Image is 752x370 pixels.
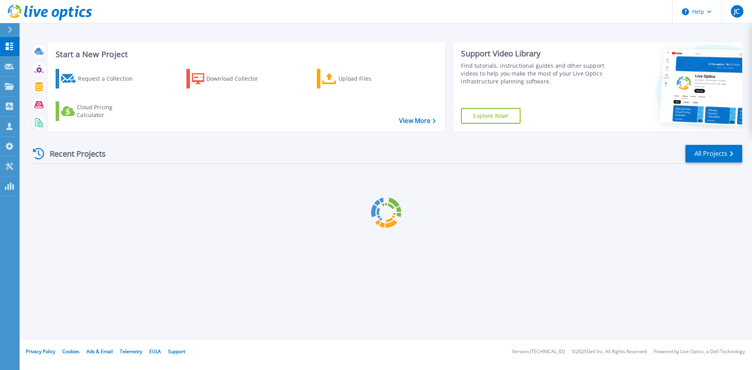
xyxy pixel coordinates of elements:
a: Upload Files [317,69,404,88]
a: EULA [149,348,161,355]
a: Telemetry [120,348,142,355]
div: Request a Collection [78,71,141,87]
span: JC [734,8,739,14]
a: Cookies [62,348,80,355]
li: Powered by Live Optics, a Dell Technology [654,349,745,354]
li: Version: [TECHNICAL_ID] [512,349,565,354]
a: Privacy Policy [26,348,55,355]
a: Request a Collection [56,69,143,88]
h3: Start a New Project [56,50,436,59]
li: © 2025 Dell Inc. All Rights Reserved [572,349,647,354]
a: Support [168,348,185,355]
a: Cloud Pricing Calculator [56,101,143,121]
div: Download Collector [206,71,269,87]
a: Download Collector [186,69,274,88]
a: Ads & Email [87,348,113,355]
a: Explore Now! [461,108,521,124]
div: Recent Projects [30,144,116,163]
a: All Projects [685,145,742,162]
div: Cloud Pricing Calculator [77,103,139,119]
div: Upload Files [338,71,401,87]
div: Find tutorials, instructional guides and other support videos to help you make the most of your L... [461,62,608,85]
div: Support Video Library [461,49,608,59]
a: View More [399,117,436,125]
